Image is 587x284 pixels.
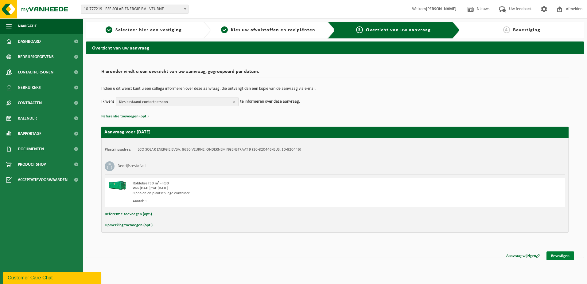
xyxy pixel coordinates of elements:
h2: Hieronder vindt u een overzicht van uw aanvraag, gegroepeerd per datum. [101,69,569,77]
a: 1Selecteer hier een vestiging [89,26,198,34]
span: Bedrijfsgegevens [18,49,54,65]
span: Roldeksel 30 m³ - R30 [133,181,169,185]
span: Navigatie [18,18,37,34]
span: Kalender [18,111,37,126]
span: Selecteer hier een vestiging [115,28,182,33]
p: Indien u dit wenst kunt u een collega informeren over deze aanvraag, die ontvangt dan een kopie v... [101,87,569,91]
td: ECO SOLAR ENERGIE BVBA, 8630 VEURNE, ONDERNEMINGENSTRAAT 9 (10-820446/BUS, 10-820446) [138,147,301,152]
img: HK-XR-30-GN-00.png [108,181,126,190]
p: te informeren over deze aanvraag. [240,97,300,106]
span: Rapportage [18,126,41,141]
button: Referentie toevoegen (opt.) [105,210,152,218]
span: Product Shop [18,157,46,172]
span: Kies bestaand contactpersoon [119,97,230,107]
button: Opmerking toevoegen (opt.) [105,221,153,229]
p: Ik wens [101,97,114,106]
button: Referentie toevoegen (opt.) [101,112,149,120]
span: Bevestiging [513,28,540,33]
strong: Van [DATE] tot [DATE] [133,186,168,190]
span: Kies uw afvalstoffen en recipiënten [231,28,315,33]
span: 3 [356,26,363,33]
span: 4 [503,26,510,33]
strong: Plaatsingsadres: [105,148,131,152]
span: 10-777219 - ESE SOLAR ENERGIE BV - VEURNE [81,5,188,14]
a: 2Kies uw afvalstoffen en recipiënten [214,26,323,34]
strong: Aanvraag voor [DATE] [104,130,150,135]
button: Kies bestaand contactpersoon [116,97,239,106]
span: Gebruikers [18,80,41,95]
span: 2 [221,26,228,33]
div: Ophalen en plaatsen lege container [133,191,360,196]
h2: Overzicht van uw aanvraag [86,41,584,53]
strong: [PERSON_NAME] [426,7,457,11]
span: Contactpersonen [18,65,53,80]
span: Acceptatievoorwaarden [18,172,68,187]
span: Dashboard [18,34,41,49]
span: Overzicht van uw aanvraag [366,28,431,33]
span: Documenten [18,141,44,157]
div: Aantal: 1 [133,199,360,204]
h3: Bedrijfsrestafval [118,161,146,171]
span: Contracten [18,95,42,111]
span: 1 [106,26,112,33]
a: Bevestigen [546,251,574,260]
span: 10-777219 - ESE SOLAR ENERGIE BV - VEURNE [81,5,189,14]
iframe: chat widget [3,270,103,284]
a: Aanvraag wijzigen [502,251,545,260]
